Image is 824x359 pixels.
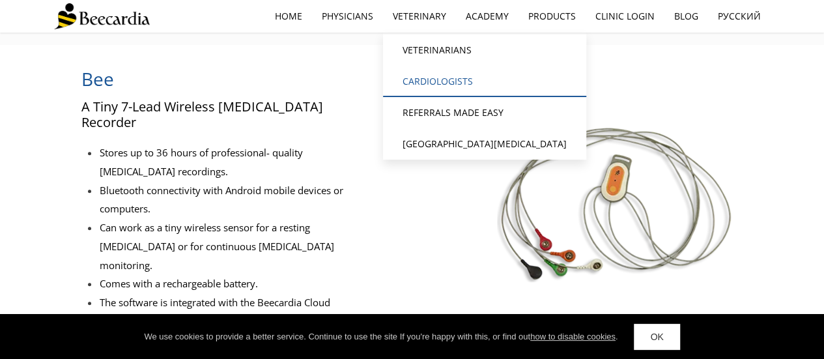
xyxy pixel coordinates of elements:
[81,98,322,131] span: A Tiny 7-Lead Wireless [MEDICAL_DATA] Recorder
[383,97,586,128] a: Referrals Made Easy
[456,1,519,31] a: Academy
[530,332,616,341] a: how to disable cookies
[708,1,771,31] a: Русский
[265,1,312,31] a: home
[81,66,113,91] span: Bee
[383,66,586,97] a: Cardiologists
[99,221,334,272] span: Can work as a tiny wireless sensor for a resting [MEDICAL_DATA] or for continuous [MEDICAL_DATA] ...
[99,184,343,216] span: Bluetooth connectivity with Android mobile devices or computers.
[99,146,302,178] span: Stores up to 36 hours of professional- quality [MEDICAL_DATA] recordings.
[519,1,586,31] a: Products
[312,1,383,31] a: Physicians
[99,277,257,290] span: Comes with a rechargeable battery.
[634,324,679,350] a: OK
[383,1,456,31] a: Veterinary
[144,330,618,343] div: We use cookies to provide a better service. Continue to use the site If you're happy with this, o...
[586,1,664,31] a: Clinic Login
[383,35,586,66] a: Veterinarians
[54,3,150,29] img: Beecardia
[383,128,586,160] a: [GEOGRAPHIC_DATA][MEDICAL_DATA]
[664,1,708,31] a: Blog
[99,296,330,328] span: The software is integrated with the Beecardia Cloud Platform.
